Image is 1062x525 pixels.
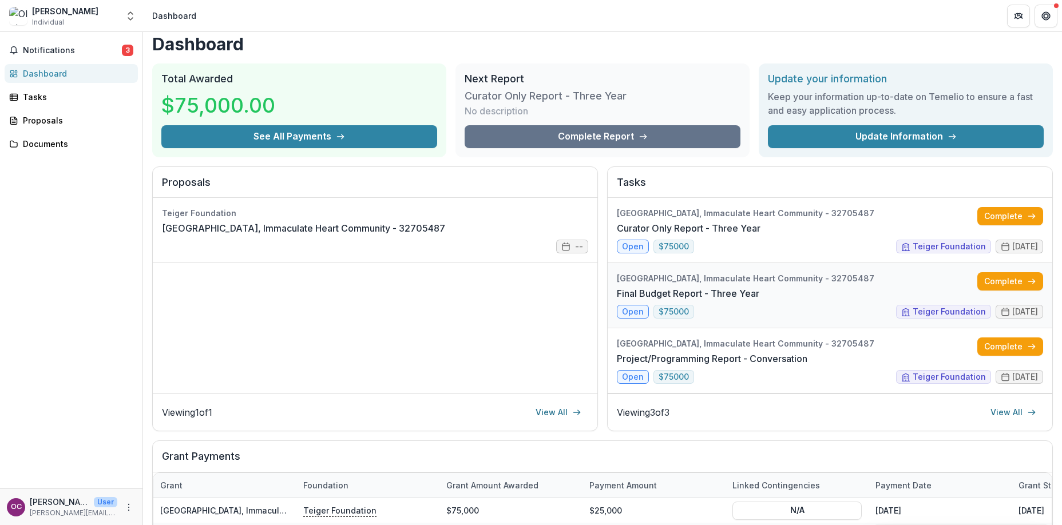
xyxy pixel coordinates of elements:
[1035,5,1057,27] button: Get Help
[162,405,212,419] p: Viewing 1 of 1
[869,473,1012,498] div: Payment date
[153,473,296,498] div: Grant
[617,221,760,235] a: Curator Only Report - Three Year
[617,176,1043,198] h2: Tasks
[439,473,582,498] div: Grant amount awarded
[984,403,1043,421] a: View All
[617,352,807,365] a: Project/Programming Report - Conversation
[162,221,445,235] a: [GEOGRAPHIC_DATA], Immaculate Heart Community - 32705487
[768,73,1044,85] h2: Update your information
[32,5,98,17] div: [PERSON_NAME]
[726,479,827,491] div: Linked Contingencies
[869,498,1012,523] div: [DATE]
[582,473,726,498] div: Payment Amount
[122,45,133,56] span: 3
[30,496,89,508] p: [PERSON_NAME]
[465,125,740,148] a: Complete Report
[977,272,1043,291] a: Complete
[32,17,64,27] span: Individual
[11,503,22,511] div: Olivian Cha
[152,10,196,22] div: Dashboard
[5,134,138,153] a: Documents
[5,64,138,83] a: Dashboard
[23,138,129,150] div: Documents
[23,46,122,55] span: Notifications
[161,73,437,85] h2: Total Awarded
[152,34,1053,54] h1: Dashboard
[617,287,759,300] a: Final Budget Report - Three Year
[296,479,355,491] div: Foundation
[582,479,664,491] div: Payment Amount
[439,498,582,523] div: $75,000
[153,479,189,491] div: Grant
[465,104,528,118] p: No description
[161,90,275,121] h3: $75,000.00
[160,506,413,515] a: [GEOGRAPHIC_DATA], Immaculate Heart Community - 32705487
[161,125,437,148] button: See All Payments
[869,479,938,491] div: Payment date
[162,176,588,198] h2: Proposals
[582,498,726,523] div: $25,000
[30,508,117,518] p: [PERSON_NAME][EMAIL_ADDRESS][PERSON_NAME][DOMAIN_NAME]
[23,91,129,103] div: Tasks
[162,450,1043,472] h2: Grant Payments
[617,405,669,419] p: Viewing 3 of 3
[1007,5,1030,27] button: Partners
[122,500,136,514] button: More
[465,73,740,85] h2: Next Report
[296,473,439,498] div: Foundation
[303,504,377,516] p: Teiger Foundation
[726,473,869,498] div: Linked Contingencies
[148,7,201,24] nav: breadcrumb
[94,497,117,507] p: User
[732,501,862,519] button: N/A
[529,403,588,421] a: View All
[465,90,627,102] h3: Curator Only Report - Three Year
[5,111,138,130] a: Proposals
[768,125,1044,148] a: Update Information
[23,67,129,79] div: Dashboard
[5,87,138,106] a: Tasks
[977,207,1043,225] a: Complete
[768,90,1044,117] h3: Keep your information up-to-date on Temelio to ensure a fast and easy application process.
[122,5,138,27] button: Open entity switcher
[23,114,129,126] div: Proposals
[9,7,27,25] img: Olivian Cha
[5,41,138,59] button: Notifications3
[977,337,1043,356] a: Complete
[439,479,545,491] div: Grant amount awarded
